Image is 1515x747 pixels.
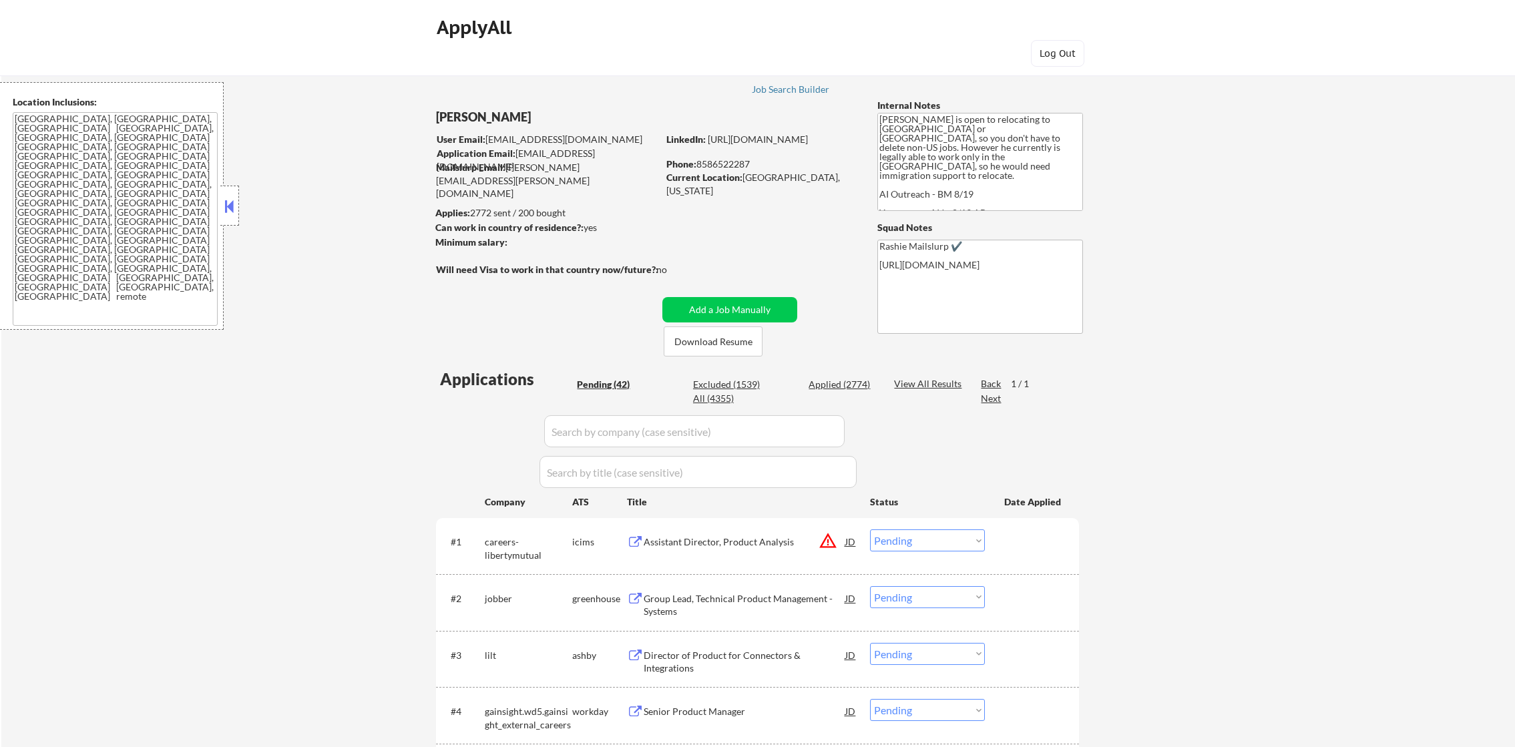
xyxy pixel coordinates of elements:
div: All (4355) [693,392,760,405]
input: Search by company (case sensitive) [544,415,845,447]
div: 8586522287 [666,158,855,171]
div: lilt [485,649,572,662]
div: Next [981,392,1002,405]
strong: Applies: [435,207,470,218]
div: Assistant Director, Product Analysis [644,535,845,549]
input: Search by title (case sensitive) [539,456,857,488]
div: ApplyAll [437,16,515,39]
div: gainsight.wd5.gainsight_external_careers [485,705,572,731]
div: Title [627,495,857,509]
div: Date Applied [1004,495,1063,509]
div: [PERSON_NAME] [436,109,710,126]
div: #1 [451,535,474,549]
div: [EMAIL_ADDRESS][DOMAIN_NAME] [437,147,658,173]
div: #4 [451,705,474,718]
div: View All Results [894,377,965,391]
div: Group Lead, Technical Product Management - Systems [644,592,845,618]
div: Applied (2774) [809,378,875,391]
div: Internal Notes [877,99,1083,112]
div: Status [870,489,985,513]
div: greenhouse [572,592,627,605]
div: #3 [451,649,474,662]
div: JD [844,643,857,667]
button: warning_amber [819,531,837,550]
div: ashby [572,649,627,662]
div: 1 / 1 [1011,377,1042,391]
strong: Phone: [666,158,696,170]
strong: LinkedIn: [666,134,706,145]
div: ATS [572,495,627,509]
div: [EMAIL_ADDRESS][DOMAIN_NAME] [437,133,658,146]
strong: Can work in country of residence?: [435,222,584,233]
div: 2772 sent / 200 bought [435,206,658,220]
div: icims [572,535,627,549]
div: careers-libertymutual [485,535,572,561]
button: Download Resume [664,326,763,356]
div: Job Search Builder [752,85,830,94]
strong: Current Location: [666,172,742,183]
div: JD [844,529,857,553]
div: yes [435,221,654,234]
div: Senior Product Manager [644,705,845,718]
button: Add a Job Manually [662,297,797,322]
strong: Mailslurp Email: [436,162,505,173]
a: Job Search Builder [752,84,830,97]
div: [PERSON_NAME][EMAIL_ADDRESS][PERSON_NAME][DOMAIN_NAME] [436,161,658,200]
div: workday [572,705,627,718]
div: Back [981,377,1002,391]
div: Location Inclusions: [13,95,218,109]
strong: Minimum salary: [435,236,507,248]
strong: Will need Visa to work in that country now/future?: [436,264,658,275]
div: [GEOGRAPHIC_DATA], [US_STATE] [666,171,855,197]
strong: Application Email: [437,148,515,159]
div: Excluded (1539) [693,378,760,391]
div: JD [844,699,857,723]
strong: User Email: [437,134,485,145]
div: Company [485,495,572,509]
div: Pending (42) [577,378,644,391]
div: #2 [451,592,474,605]
div: JD [844,586,857,610]
div: no [656,263,694,276]
a: [URL][DOMAIN_NAME] [708,134,808,145]
div: Director of Product for Connectors & Integrations [644,649,845,675]
div: jobber [485,592,572,605]
div: Applications [440,371,572,387]
button: Log Out [1031,40,1084,67]
div: Squad Notes [877,221,1083,234]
